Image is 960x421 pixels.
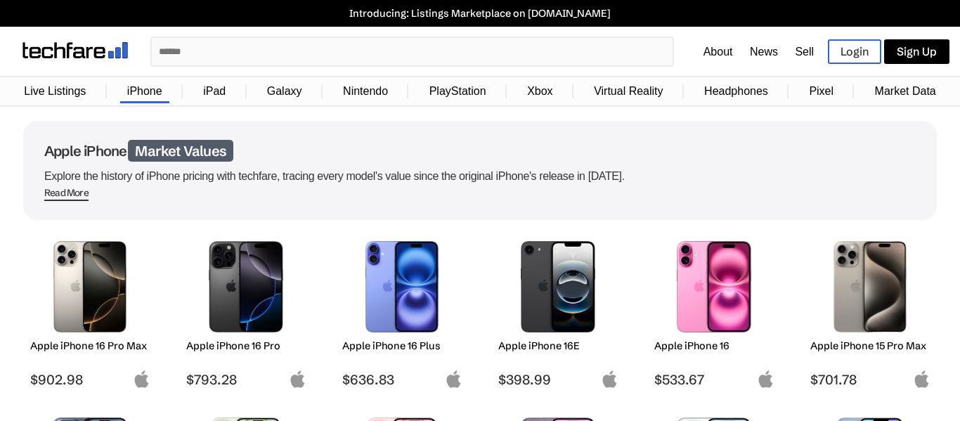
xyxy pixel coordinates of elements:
a: Headphones [697,78,775,105]
img: apple-logo [601,370,618,388]
span: $533.67 [654,371,774,388]
a: Login [828,39,881,64]
h2: Apple iPhone 16 Pro [186,339,306,352]
a: iPhone 15 Pro Max Apple iPhone 15 Pro Max $701.78 apple-logo [803,234,937,388]
img: apple-logo [133,370,150,388]
span: Read More [44,187,89,201]
a: iPhone 16 Pro Apple iPhone 16 Pro $793.28 apple-logo [179,234,313,388]
p: Explore the history of iPhone pricing with techfare, tracing every model's value since the origin... [44,167,916,186]
span: $701.78 [810,371,930,388]
a: Sell [795,46,814,58]
a: Galaxy [260,78,309,105]
h2: Apple iPhone 16 [654,339,774,352]
a: Sign Up [884,39,949,64]
img: apple-logo [757,370,774,388]
a: Live Listings [17,78,93,105]
h2: Apple iPhone 15 Pro Max [810,339,930,352]
a: Pixel [802,78,841,105]
a: iPhone 16E Apple iPhone 16E $398.99 apple-logo [491,234,625,388]
a: About [703,46,733,58]
a: Nintendo [336,78,395,105]
img: iPhone 16 Pro Max [41,241,140,332]
h1: Apple iPhone [44,142,916,160]
a: iPhone 16 Apple iPhone 16 $533.67 apple-logo [647,234,781,388]
img: apple-logo [445,370,462,388]
a: iPhone [120,78,169,105]
span: $902.98 [30,371,150,388]
a: News [750,46,778,58]
span: $636.83 [342,371,462,388]
img: apple-logo [289,370,306,388]
span: $398.99 [498,371,618,388]
h2: Apple iPhone 16 Plus [342,339,462,352]
a: Xbox [520,78,559,105]
a: Virtual Reality [587,78,670,105]
img: apple-logo [913,370,930,388]
h2: Apple iPhone 16E [498,339,618,352]
h2: Apple iPhone 16 Pro Max [30,339,150,352]
a: iPhone 16 Pro Max Apple iPhone 16 Pro Max $902.98 apple-logo [23,234,157,388]
div: Read More [44,187,89,199]
img: techfare logo [22,42,128,58]
img: iPhone 16 Pro [197,241,296,332]
a: Market Data [868,78,943,105]
img: iPhone 16E [509,241,608,332]
a: iPad [196,78,233,105]
span: $793.28 [186,371,306,388]
img: iPhone 15 Pro Max [821,241,920,332]
img: iPhone 16 Plus [353,241,452,332]
a: iPhone 16 Plus Apple iPhone 16 Plus $636.83 apple-logo [335,234,469,388]
span: Market Values [128,140,233,162]
img: iPhone 16 [665,241,764,332]
a: PlayStation [422,78,493,105]
a: Introducing: Listings Marketplace on [DOMAIN_NAME] [7,7,953,20]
